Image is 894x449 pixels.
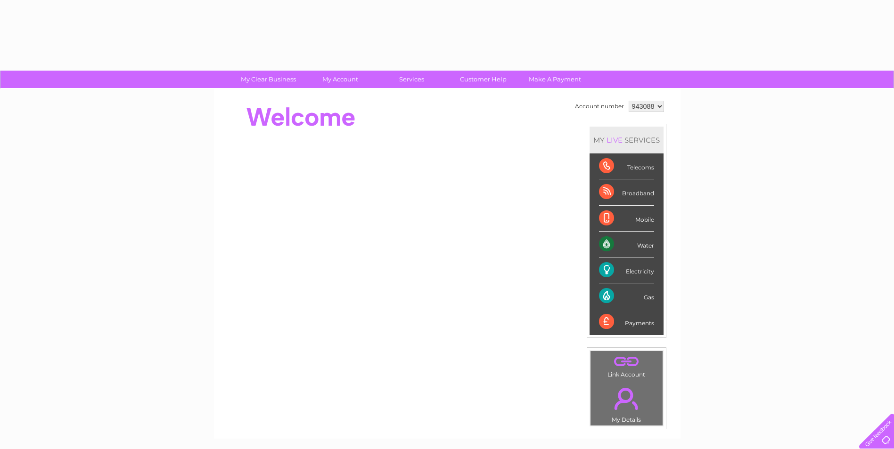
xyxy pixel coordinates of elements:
div: Telecoms [599,153,654,179]
div: Mobile [599,206,654,232]
div: MY SERVICES [590,127,664,153]
div: Electricity [599,257,654,283]
a: . [593,382,660,415]
a: . [593,353,660,370]
a: Services [373,71,451,88]
a: My Clear Business [230,71,307,88]
div: LIVE [605,136,624,144]
td: My Details [590,380,663,426]
div: Broadband [599,179,654,205]
div: Payments [599,309,654,335]
a: Make A Payment [516,71,594,88]
div: Gas [599,283,654,309]
a: Customer Help [444,71,522,88]
a: My Account [301,71,379,88]
td: Account number [573,98,626,114]
div: Water [599,232,654,257]
td: Link Account [590,351,663,380]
